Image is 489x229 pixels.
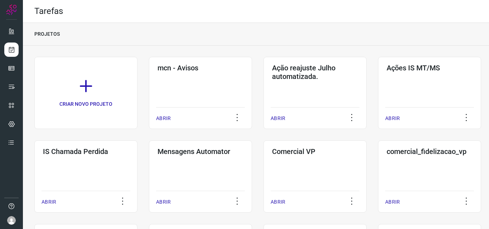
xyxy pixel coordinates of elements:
p: ABRIR [156,115,171,122]
p: ABRIR [271,198,285,206]
p: ABRIR [385,198,400,206]
p: ABRIR [271,115,285,122]
h3: Mensagens Automator [158,147,243,156]
img: avatar-user-boy.jpg [7,216,16,225]
h2: Tarefas [34,6,63,16]
h3: IS Chamada Perdida [43,147,129,156]
h3: Comercial VP [272,147,358,156]
p: PROJETOS [34,30,60,38]
p: ABRIR [385,115,400,122]
p: ABRIR [42,198,56,206]
p: CRIAR NOVO PROJETO [59,100,112,108]
h3: mcn - Avisos [158,64,243,72]
p: ABRIR [156,198,171,206]
img: Logo [6,4,17,15]
h3: Ações IS MT/MS [387,64,473,72]
h3: comercial_fidelizacao_vp [387,147,473,156]
h3: Ação reajuste Julho automatizada. [272,64,358,81]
